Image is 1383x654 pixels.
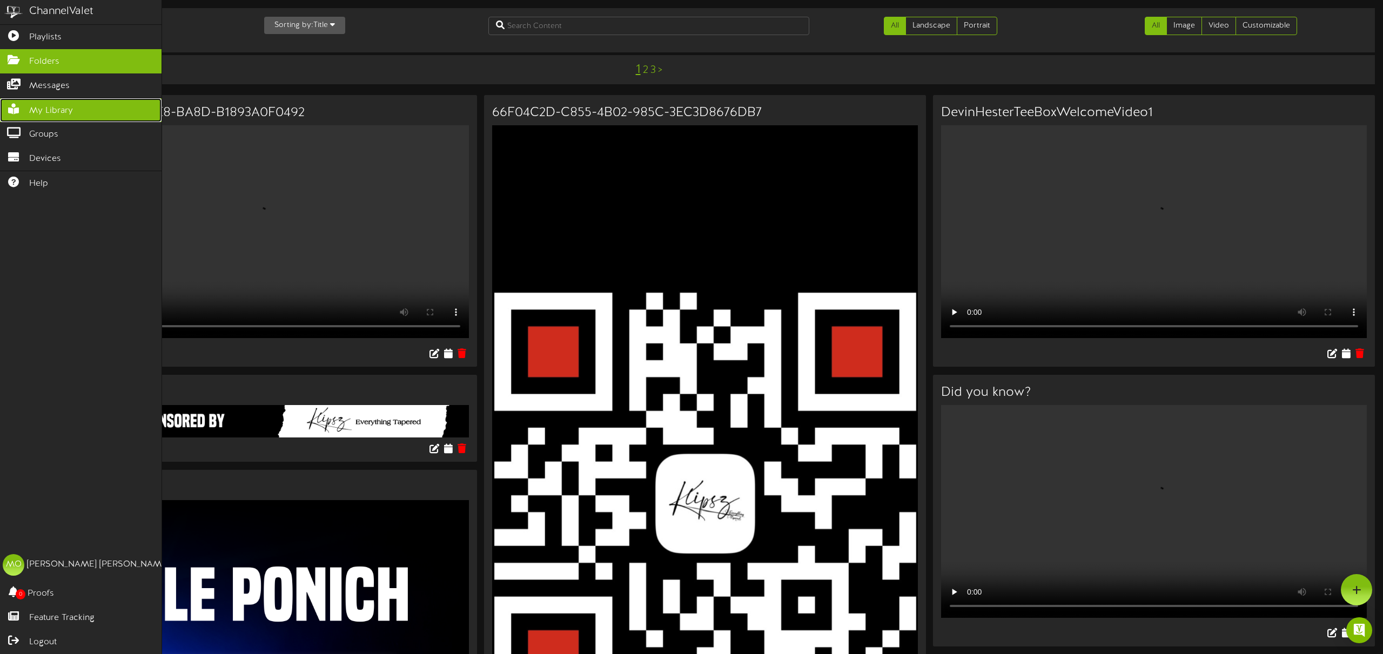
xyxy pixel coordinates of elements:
[941,405,1367,618] video: Your browser does not support HTML5 video.
[29,178,48,190] span: Help
[488,17,809,35] input: Search Content
[43,125,469,338] video: Your browser does not support HTML5 video.
[658,64,662,76] a: >
[884,17,906,35] a: All
[29,80,70,92] span: Messages
[941,386,1367,400] h3: Did you know?
[29,153,61,165] span: Devices
[28,588,54,600] span: Proofs
[643,64,648,76] a: 2
[941,125,1367,338] video: Your browser does not support HTML5 video.
[3,554,24,576] div: MO
[29,129,58,141] span: Groups
[1236,17,1297,35] a: Customizable
[941,106,1367,120] h3: DevinHesterTeeBoxWelcomeVideo1
[905,17,957,35] a: Landscape
[29,612,95,624] span: Feature Tracking
[1201,17,1236,35] a: Video
[43,386,469,400] h3: 11
[43,106,469,120] h3: 09638720-A783-40E8-BA8D-B1893A0F0492
[29,105,73,117] span: My Library
[29,31,62,44] span: Playlists
[492,106,918,120] h3: 66F04C2D-C855-4B02-985C-3EC3D8676DB7
[27,558,169,571] div: [PERSON_NAME] [PERSON_NAME]
[1166,17,1202,35] a: Image
[29,4,93,19] div: ChannelValet
[29,636,57,649] span: Logout
[29,56,59,68] span: Folders
[264,17,345,34] button: Sorting by:Title
[16,589,25,599] span: 0
[636,63,641,77] a: 1
[1346,617,1372,643] div: Open Intercom Messenger
[957,17,997,35] a: Portrait
[1145,17,1167,35] a: All
[43,481,469,495] h3: 12
[43,405,469,437] img: 5446eaaf-d3bb-40f1-8aff-1ee07fb33fa2.png
[650,64,656,76] a: 3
